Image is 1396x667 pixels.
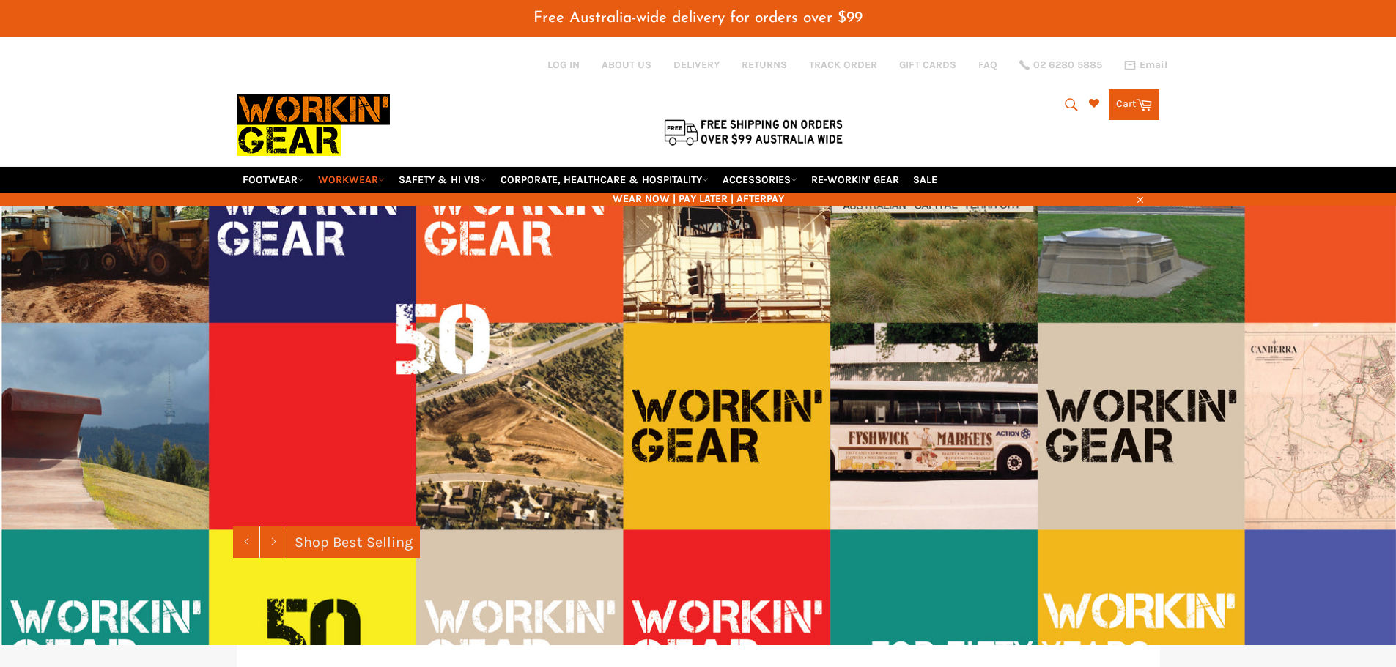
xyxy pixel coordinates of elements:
[602,58,651,72] a: ABOUT US
[237,83,390,166] img: Workin Gear leaders in Workwear, Safety Boots, PPE, Uniforms. Australia's No.1 in Workwear
[662,116,845,147] img: Flat $9.95 shipping Australia wide
[547,59,580,71] a: Log in
[237,192,1160,206] span: WEAR NOW | PAY LATER | AFTERPAY
[1109,89,1159,120] a: Cart
[978,58,997,72] a: FAQ
[742,58,787,72] a: RETURNS
[495,167,714,193] a: CORPORATE, HEALTHCARE & HOSPITALITY
[237,167,310,193] a: FOOTWEAR
[1033,60,1102,70] span: 02 6280 5885
[533,10,863,26] span: Free Australia-wide delivery for orders over $99
[1019,60,1102,70] a: 02 6280 5885
[717,167,803,193] a: ACCESSORIES
[805,167,905,193] a: RE-WORKIN' GEAR
[287,526,420,558] a: Shop Best Selling
[1124,59,1167,71] a: Email
[673,58,720,72] a: DELIVERY
[393,167,492,193] a: SAFETY & HI VIS
[312,167,391,193] a: WORKWEAR
[907,167,943,193] a: SALE
[1140,60,1167,70] span: Email
[899,58,956,72] a: GIFT CARDS
[809,58,877,72] a: TRACK ORDER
